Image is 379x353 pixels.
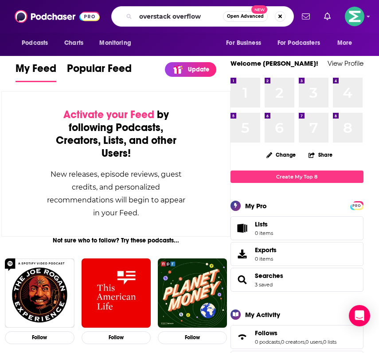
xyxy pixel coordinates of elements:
a: Searches [255,272,283,280]
a: 0 users [305,339,322,345]
span: PRO [352,202,362,209]
div: My Activity [245,310,280,319]
span: Lists [234,222,251,234]
button: open menu [331,35,363,52]
span: New [251,5,267,14]
span: Exports [234,248,251,260]
button: Follow [158,331,227,344]
img: The Joe Rogan Experience [5,258,74,328]
span: Lists [255,220,268,228]
a: 0 creators [281,339,305,345]
button: Show profile menu [345,7,364,26]
span: Popular Feed [67,62,132,80]
span: Logged in as LKassela [345,7,364,26]
button: Follow [5,331,74,344]
a: View Profile [328,59,363,67]
a: Follows [255,329,336,337]
span: Lists [255,220,273,228]
span: More [337,37,352,49]
a: Show notifications dropdown [298,9,313,24]
a: Welcome [PERSON_NAME]! [231,59,318,67]
a: Searches [234,274,251,286]
a: 3 saved [255,282,273,288]
span: Charts [64,37,83,49]
span: Activate your Feed [63,108,154,121]
button: Open AdvancedNew [223,11,268,22]
span: , [305,339,305,345]
a: PRO [352,202,362,208]
img: This American Life [82,258,151,328]
span: Follows [255,329,277,337]
a: Update [165,62,216,77]
a: Charts [59,35,89,52]
span: 0 items [255,256,277,262]
button: Share [308,146,333,163]
span: , [280,339,281,345]
span: Open Advanced [227,14,264,19]
a: Show notifications dropdown [320,9,334,24]
button: open menu [93,35,142,52]
a: Lists [231,216,363,240]
span: My Feed [16,62,56,80]
button: open menu [16,35,59,52]
div: Search podcasts, credits, & more... [111,6,294,27]
span: For Podcasters [277,37,320,49]
span: For Business [226,37,261,49]
a: My Feed [16,62,56,82]
button: open menu [272,35,333,52]
img: Planet Money [158,258,227,328]
div: My Pro [245,202,267,210]
span: Monitoring [99,37,131,49]
span: Follows [231,325,363,349]
div: New releases, episode reviews, guest credits, and personalized recommendations will begin to appe... [46,168,186,219]
div: by following Podcasts, Creators, Lists, and other Users! [46,108,186,160]
span: , [322,339,323,345]
a: Exports [231,242,363,266]
p: Update [188,66,209,73]
img: Podchaser - Follow, Share and Rate Podcasts [15,8,100,25]
a: 0 podcasts [255,339,280,345]
span: Exports [255,246,277,254]
div: Not sure who to follow? Try these podcasts... [1,237,231,244]
a: 0 lists [323,339,336,345]
span: Podcasts [22,37,48,49]
a: Create My Top 8 [231,171,363,182]
input: Search podcasts, credits, & more... [136,9,223,24]
span: 0 items [255,230,273,236]
button: Follow [82,331,151,344]
div: Open Intercom Messenger [349,305,370,326]
a: Popular Feed [67,62,132,82]
img: User Profile [345,7,364,26]
span: Searches [231,268,363,292]
a: Follows [234,331,251,343]
button: open menu [220,35,272,52]
button: Change [261,149,301,160]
